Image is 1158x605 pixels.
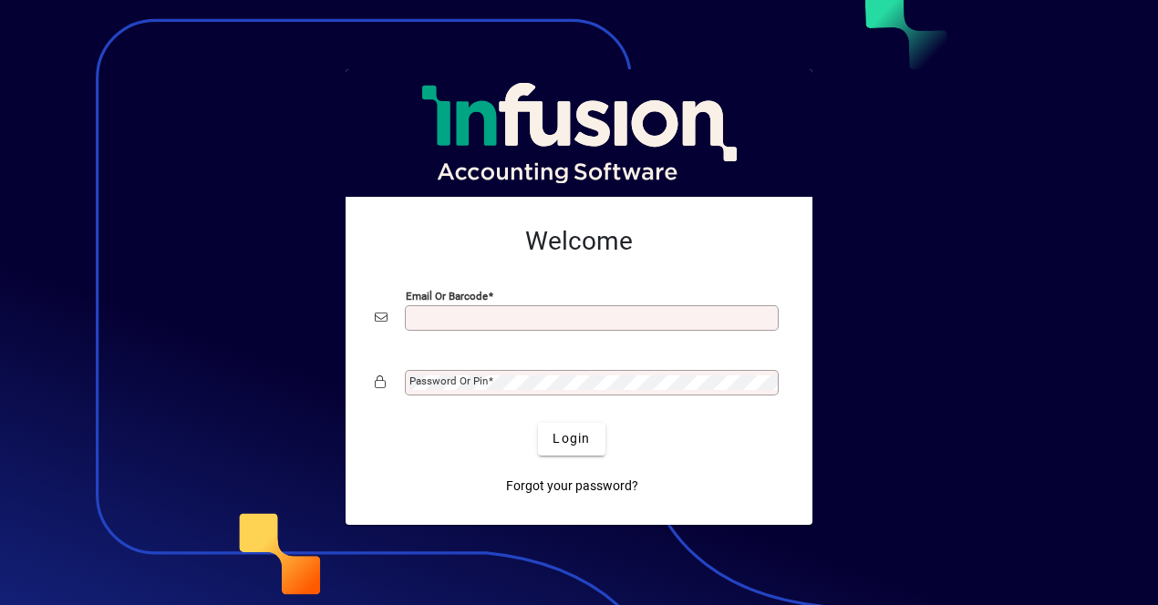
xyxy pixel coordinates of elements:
[506,477,638,496] span: Forgot your password?
[499,470,646,503] a: Forgot your password?
[375,226,783,257] h2: Welcome
[538,423,605,456] button: Login
[553,429,590,448] span: Login
[406,289,488,302] mat-label: Email or Barcode
[409,374,488,387] mat-label: Password or Pin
